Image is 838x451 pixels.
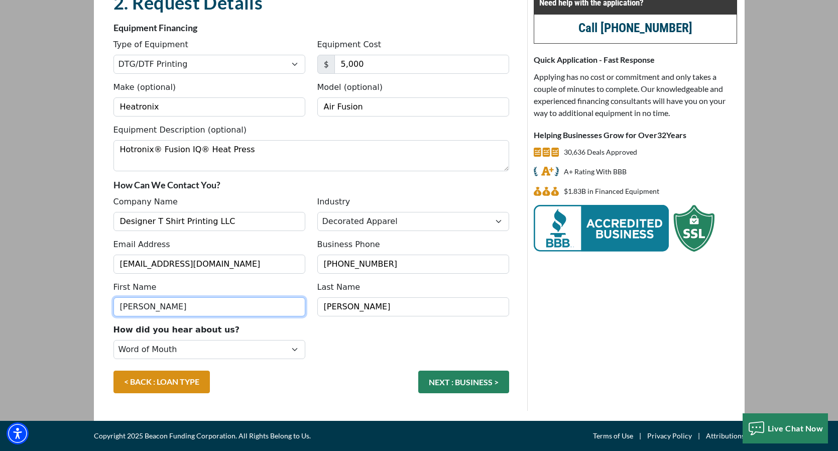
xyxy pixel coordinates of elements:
textarea: Hotronix® Fusion IQ® Heat Press [113,140,509,171]
span: 32 [657,130,666,140]
p: How Can We Contact You? [113,179,509,191]
p: Quick Application - Fast Response [534,54,737,66]
label: Equipment Cost [317,39,382,51]
p: Equipment Financing [113,22,509,34]
div: Accessibility Menu [7,422,29,444]
img: BBB Acredited Business and SSL Protection [534,205,714,252]
label: Industry [317,196,350,208]
a: call (847) 897-2499 [578,21,692,35]
span: | [692,430,706,442]
label: Company Name [113,196,178,208]
button: NEXT : BUSINESS > [418,371,509,393]
label: Model (optional) [317,81,383,93]
p: Applying has no cost or commitment and only takes a couple of minutes to complete. Our knowledgea... [534,71,737,119]
p: 30,636 Deals Approved [564,146,637,158]
span: Live Chat Now [768,423,823,433]
label: Type of Equipment [113,39,188,51]
label: Email Address [113,239,170,251]
span: | [633,430,647,442]
label: Last Name [317,281,361,293]
span: Copyright 2025 Beacon Funding Corporation. All Rights Belong to Us. [94,430,311,442]
a: Terms of Use [593,430,633,442]
iframe: reCAPTCHA [317,324,470,363]
label: Business Phone [317,239,380,251]
a: < BACK : LOAN TYPE [113,371,210,393]
a: Attributions [706,430,745,442]
label: First Name [113,281,157,293]
label: Equipment Description (optional) [113,124,247,136]
span: $ [317,55,335,74]
label: How did you hear about us? [113,324,240,336]
p: Helping Businesses Grow for Over Years [534,129,737,141]
label: Make (optional) [113,81,176,93]
p: $1,828,940,996 in Financed Equipment [564,185,659,197]
a: Privacy Policy [647,430,692,442]
p: A+ Rating With BBB [564,166,627,178]
button: Live Chat Now [743,413,828,443]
